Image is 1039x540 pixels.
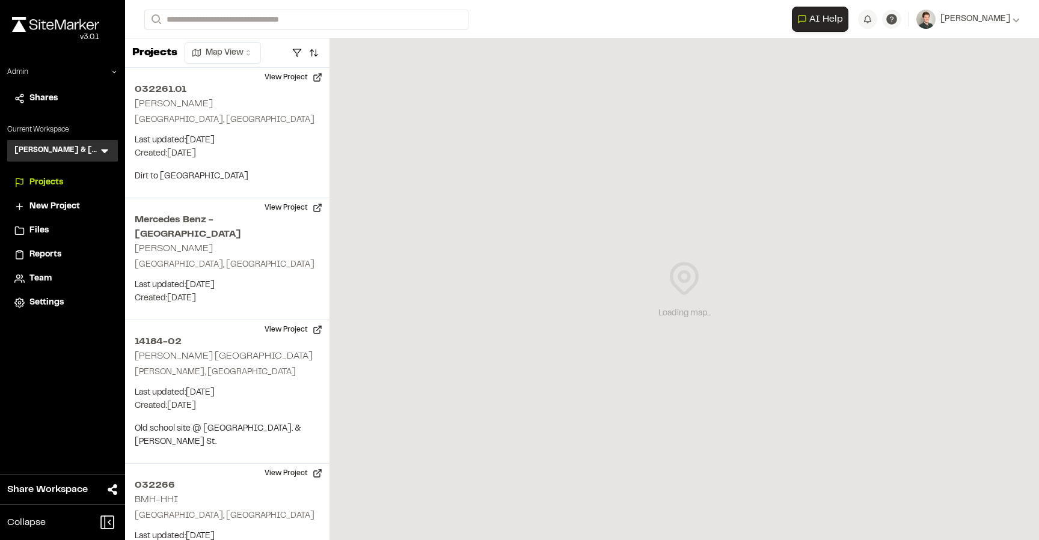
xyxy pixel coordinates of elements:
[135,244,213,253] h2: [PERSON_NAME]
[135,352,313,360] h2: [PERSON_NAME] [GEOGRAPHIC_DATA]
[257,320,329,339] button: View Project
[135,114,320,127] p: [GEOGRAPHIC_DATA], [GEOGRAPHIC_DATA]
[792,7,848,32] button: Open AI Assistant
[257,68,329,87] button: View Project
[29,224,49,237] span: Files
[257,198,329,217] button: View Project
[12,32,99,43] div: Oh geez...please don't...
[14,272,111,285] a: Team
[257,464,329,483] button: View Project
[940,13,1010,26] span: [PERSON_NAME]
[7,515,46,530] span: Collapse
[135,399,320,413] p: Created: [DATE]
[29,92,58,105] span: Shares
[916,10,1020,29] button: [PERSON_NAME]
[132,45,177,61] p: Projects
[14,296,111,309] a: Settings
[135,279,320,292] p: Last updated: [DATE]
[135,292,320,305] p: Created: [DATE]
[792,7,853,32] div: Open AI Assistant
[135,335,320,349] h2: 14184-02
[135,386,320,399] p: Last updated: [DATE]
[135,82,320,97] h2: 032261.01
[14,176,111,189] a: Projects
[29,272,52,285] span: Team
[135,100,213,108] h2: [PERSON_NAME]
[29,296,64,309] span: Settings
[135,258,320,272] p: [GEOGRAPHIC_DATA], [GEOGRAPHIC_DATA]
[7,67,28,77] p: Admin
[135,422,320,449] p: Old school site @ [GEOGRAPHIC_DATA]. & [PERSON_NAME] St.
[29,248,61,261] span: Reports
[135,134,320,147] p: Last updated: [DATE]
[135,509,320,523] p: [GEOGRAPHIC_DATA], [GEOGRAPHIC_DATA]
[916,10,936,29] img: User
[12,17,99,32] img: rebrand.png
[14,200,111,213] a: New Project
[135,147,320,160] p: Created: [DATE]
[135,213,320,241] h2: Mercedes Benz - [GEOGRAPHIC_DATA]
[14,248,111,261] a: Reports
[29,176,63,189] span: Projects
[14,92,111,105] a: Shares
[135,496,178,504] h2: BMH-HHI
[14,145,99,157] h3: [PERSON_NAME] & [PERSON_NAME] Inc.
[135,478,320,493] h2: 032266
[7,482,88,497] span: Share Workspace
[658,307,711,320] div: Loading map...
[29,200,80,213] span: New Project
[809,12,843,26] span: AI Help
[144,10,166,29] button: Search
[135,170,320,183] p: Dirt to [GEOGRAPHIC_DATA]
[7,124,118,135] p: Current Workspace
[135,366,320,379] p: [PERSON_NAME], [GEOGRAPHIC_DATA]
[14,224,111,237] a: Files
